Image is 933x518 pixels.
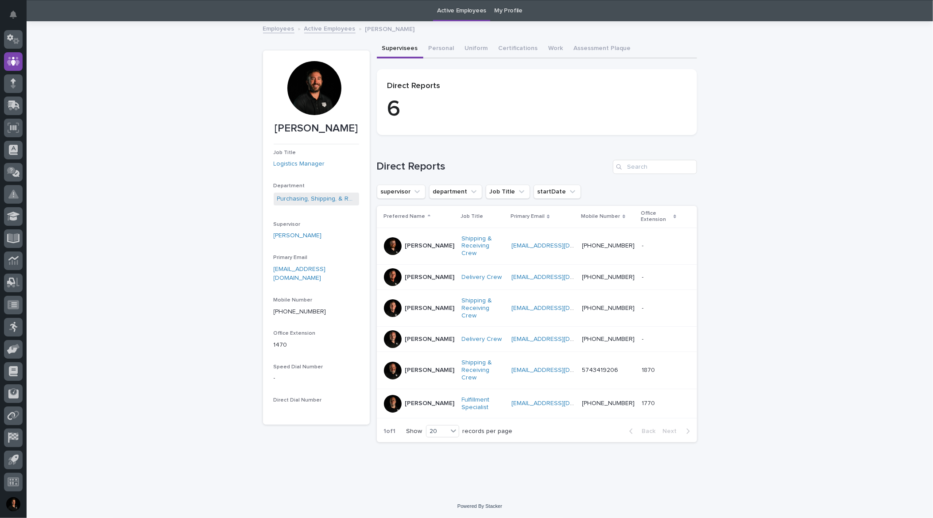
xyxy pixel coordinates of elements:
[274,340,359,350] p: 1470
[642,398,657,407] p: 1770
[511,243,612,249] a: [EMAIL_ADDRESS][DOMAIN_NAME]
[582,243,635,249] a: [PHONE_NUMBER]
[377,327,697,352] tr: [PERSON_NAME]Delivery Crew [EMAIL_ADDRESS][DOMAIN_NAME] [PHONE_NUMBER]--
[274,255,308,260] span: Primary Email
[274,374,359,383] p: -
[461,212,484,221] p: Job Title
[511,305,612,311] a: [EMAIL_ADDRESS][DOMAIN_NAME]
[274,222,301,227] span: Supervisor
[437,0,486,21] a: Active Employees
[274,331,316,336] span: Office Extension
[543,40,569,58] button: Work
[582,336,635,342] a: [PHONE_NUMBER]
[460,40,493,58] button: Uniform
[511,367,612,373] a: [EMAIL_ADDRESS][DOMAIN_NAME]
[462,396,505,411] a: Fulfillment Specialist
[613,160,697,174] input: Search
[377,290,697,326] tr: [PERSON_NAME]Shipping & Receiving Crew [EMAIL_ADDRESS][DOMAIN_NAME] [PHONE_NUMBER]--
[494,0,523,21] a: My Profile
[274,364,323,370] span: Speed Dial Number
[274,231,322,240] a: [PERSON_NAME]
[462,297,505,319] a: Shipping & Receiving Crew
[274,159,325,169] a: Logistics Manager
[405,400,455,407] p: [PERSON_NAME]
[581,212,620,221] p: Mobile Number
[274,398,322,403] span: Direct Dial Number
[405,274,455,281] p: [PERSON_NAME]
[11,11,23,25] div: Notifications
[486,185,530,199] button: Job Title
[304,23,356,33] a: Active Employees
[377,389,697,418] tr: [PERSON_NAME]Fulfillment Specialist [EMAIL_ADDRESS][DOMAIN_NAME] [PHONE_NUMBER]17701770
[462,274,502,281] a: Delivery Crew
[642,303,646,312] p: -
[377,185,426,199] button: supervisor
[582,305,635,311] a: [PHONE_NUMBER]
[405,242,455,250] p: [PERSON_NAME]
[277,194,356,204] a: Purchasing, Shipping, & Receiving
[405,336,455,343] p: [PERSON_NAME]
[462,359,505,381] a: Shipping & Receiving Crew
[274,122,359,135] p: [PERSON_NAME]
[377,40,423,58] button: Supervisees
[511,400,612,406] a: [EMAIL_ADDRESS][DOMAIN_NAME]
[642,334,646,343] p: -
[582,400,635,406] a: [PHONE_NUMBER]
[429,185,482,199] button: department
[405,367,455,374] p: [PERSON_NAME]
[377,352,697,389] tr: [PERSON_NAME]Shipping & Receiving Crew [EMAIL_ADDRESS][DOMAIN_NAME] 574341920618701870
[4,5,23,24] button: Notifications
[622,427,659,435] button: Back
[511,274,612,280] a: [EMAIL_ADDRESS][DOMAIN_NAME]
[659,427,697,435] button: Next
[493,40,543,58] button: Certifications
[274,150,296,155] span: Job Title
[384,212,426,221] p: Preferred Name
[406,428,422,435] p: Show
[462,235,505,257] a: Shipping & Receiving Crew
[387,81,686,91] p: Direct Reports
[405,305,455,312] p: [PERSON_NAME]
[511,212,545,221] p: Primary Email
[463,428,513,435] p: records per page
[641,209,672,225] p: Office Extension
[642,365,657,374] p: 1870
[637,428,656,434] span: Back
[274,266,326,282] a: [EMAIL_ADDRESS][DOMAIN_NAME]
[457,503,502,509] a: Powered By Stacker
[377,421,403,442] p: 1 of 1
[534,185,581,199] button: startDate
[365,23,415,33] p: [PERSON_NAME]
[582,367,619,373] a: 5743419206
[274,183,305,189] span: Department
[582,274,635,280] a: [PHONE_NUMBER]
[377,228,697,264] tr: [PERSON_NAME]Shipping & Receiving Crew [EMAIL_ADDRESS][DOMAIN_NAME] [PHONE_NUMBER]--
[274,309,326,315] a: [PHONE_NUMBER]
[387,96,686,123] p: 6
[377,264,697,290] tr: [PERSON_NAME]Delivery Crew [EMAIL_ADDRESS][DOMAIN_NAME] [PHONE_NUMBER]--
[426,427,448,436] div: 20
[377,160,609,173] h1: Direct Reports
[642,272,646,281] p: -
[263,23,294,33] a: Employees
[4,495,23,514] button: users-avatar
[511,336,612,342] a: [EMAIL_ADDRESS][DOMAIN_NAME]
[462,336,502,343] a: Delivery Crew
[642,240,646,250] p: -
[274,298,313,303] span: Mobile Number
[663,428,682,434] span: Next
[569,40,636,58] button: Assessment Plaque
[423,40,460,58] button: Personal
